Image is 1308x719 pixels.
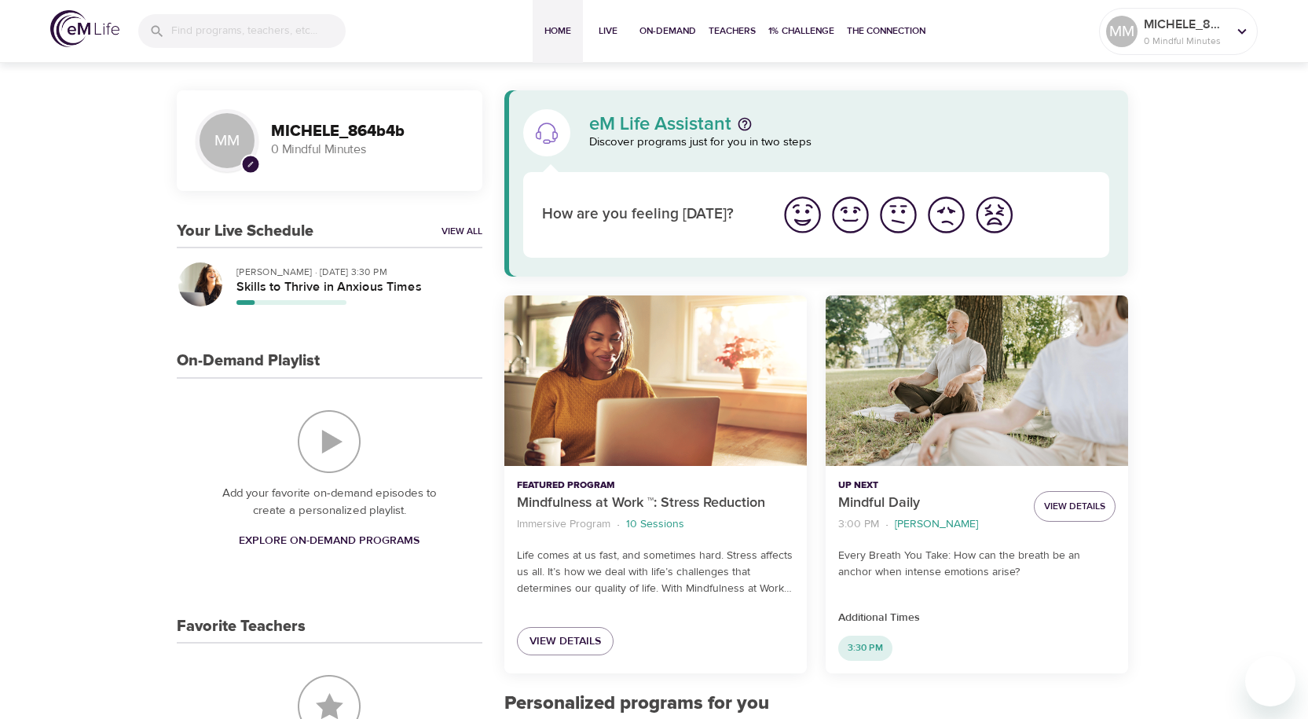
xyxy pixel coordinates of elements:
[534,120,559,145] img: eM Life Assistant
[517,479,794,493] p: Featured Program
[768,23,834,39] span: 1% Challenge
[236,279,470,295] h5: Skills to Thrive in Anxious Times
[517,548,794,597] p: Life comes at us fast, and sometimes hard. Stress affects us all. It’s how we deal with life’s ch...
[177,618,306,636] h3: Favorite Teachers
[517,627,614,656] a: View Details
[504,692,1129,715] h2: Personalized programs for you
[838,610,1116,626] p: Additional Times
[973,193,1016,237] img: worst
[838,636,892,661] div: 3:30 PM
[847,23,925,39] span: The Connection
[970,191,1018,239] button: I'm feeling worst
[779,191,826,239] button: I'm feeling great
[589,23,627,39] span: Live
[1106,16,1138,47] div: MM
[922,191,970,239] button: I'm feeling bad
[441,225,482,238] a: View All
[239,531,420,551] span: Explore On-Demand Programs
[617,514,620,535] li: ·
[1144,34,1227,48] p: 0 Mindful Minutes
[271,123,463,141] h3: MICHELE_864b4b
[517,516,610,533] p: Immersive Program
[829,193,872,237] img: good
[1245,656,1295,706] iframe: Button to launch messaging window
[298,410,361,473] img: On-Demand Playlist
[539,23,577,39] span: Home
[529,632,601,651] span: View Details
[639,23,696,39] span: On-Demand
[838,514,1021,535] nav: breadcrumb
[504,295,807,466] button: Mindfulness at Work ™: Stress Reduction
[925,193,968,237] img: bad
[1034,491,1116,522] button: View Details
[177,352,320,370] h3: On-Demand Playlist
[271,141,463,159] p: 0 Mindful Minutes
[171,14,346,48] input: Find programs, teachers, etc...
[517,493,794,514] p: Mindfulness at Work ™: Stress Reduction
[233,526,426,556] a: Explore On-Demand Programs
[517,514,794,535] nav: breadcrumb
[626,516,684,533] p: 10 Sessions
[709,23,756,39] span: Teachers
[838,493,1021,514] p: Mindful Daily
[895,516,978,533] p: [PERSON_NAME]
[838,479,1021,493] p: Up Next
[589,134,1110,152] p: Discover programs just for you in two steps
[838,548,1116,581] p: Every Breath You Take: How can the breath be an anchor when intense emotions arise?
[1044,498,1105,515] span: View Details
[826,295,1128,466] button: Mindful Daily
[589,115,731,134] p: eM Life Assistant
[838,516,879,533] p: 3:00 PM
[177,222,313,240] h3: Your Live Schedule
[838,641,892,655] span: 3:30 PM
[542,204,760,226] p: How are you feeling [DATE]?
[781,193,824,237] img: great
[826,191,874,239] button: I'm feeling good
[1144,15,1227,34] p: MICHELE_864b4b
[196,109,258,172] div: MM
[236,265,470,279] p: [PERSON_NAME] · [DATE] 3:30 PM
[885,514,888,535] li: ·
[877,193,920,237] img: ok
[208,485,451,520] p: Add your favorite on-demand episodes to create a personalized playlist.
[874,191,922,239] button: I'm feeling ok
[50,10,119,47] img: logo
